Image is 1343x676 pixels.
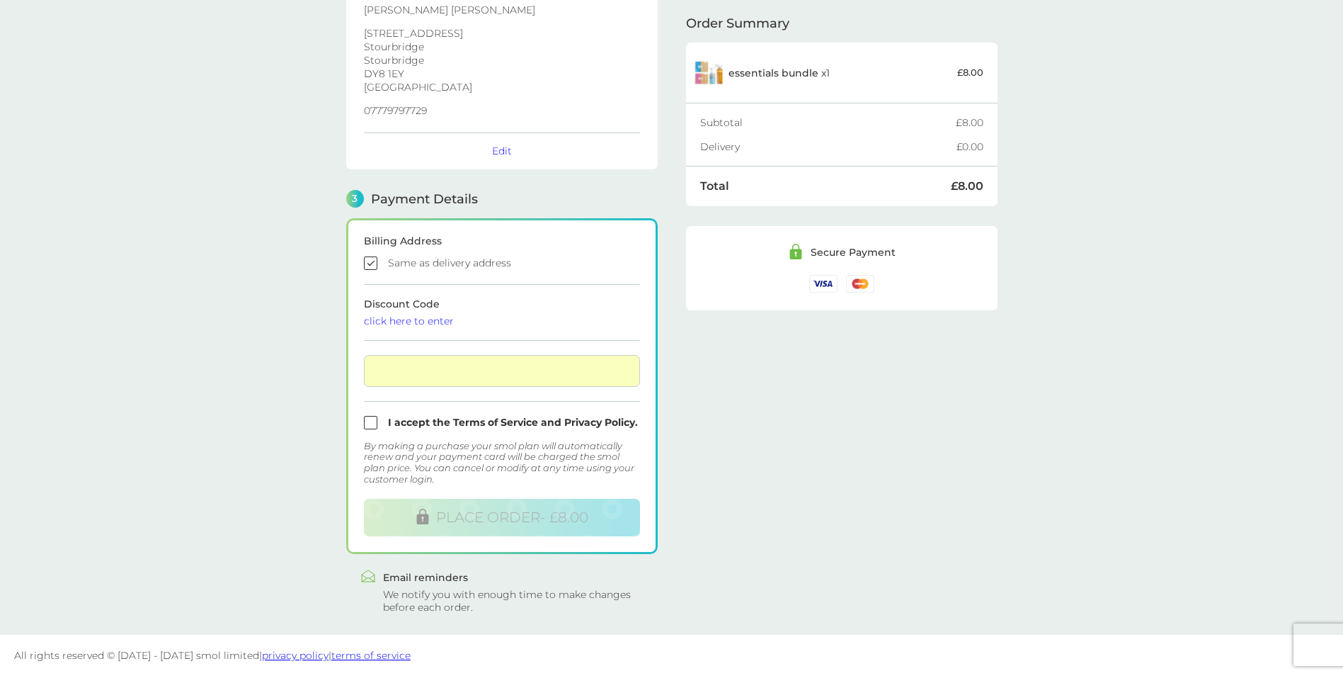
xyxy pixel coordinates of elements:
p: [STREET_ADDRESS] [364,28,640,38]
span: PLACE ORDER - £8.00 [436,509,588,526]
div: Delivery [700,142,956,152]
p: £8.00 [957,65,983,80]
div: We notify you with enough time to make changes before each order. [383,588,644,614]
img: /assets/icons/cards/mastercard.svg [846,275,874,293]
p: [GEOGRAPHIC_DATA] [364,82,640,92]
div: Subtotal [700,118,956,128]
p: 07779797729 [364,106,640,116]
p: Stourbridge [364,55,640,65]
p: Stourbridge [364,42,640,52]
div: £0.00 [956,142,983,152]
span: Order Summary [686,17,789,30]
span: 3 [346,190,364,208]
span: Discount Code [364,298,640,326]
button: PLACE ORDER- £8.00 [364,499,640,536]
a: privacy policy [262,649,328,662]
button: Edit [492,145,512,157]
p: DY8 1EY [364,69,640,79]
a: terms of service [331,649,411,662]
div: Email reminders [383,573,644,582]
div: Secure Payment [811,247,896,257]
div: Billing Address [364,236,640,246]
div: Total [700,181,951,192]
span: Payment Details [371,193,478,205]
p: x 1 [728,67,830,79]
div: £8.00 [956,118,983,128]
span: essentials bundle [728,67,818,79]
img: /assets/icons/cards/visa.svg [809,275,838,293]
div: £8.00 [951,181,983,192]
div: By making a purchase your smol plan will automatically renew and your payment card will be charge... [364,441,640,485]
div: click here to enter [364,316,640,326]
p: [PERSON_NAME] [PERSON_NAME] [364,5,640,15]
iframe: Secure card payment input frame [370,365,634,377]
